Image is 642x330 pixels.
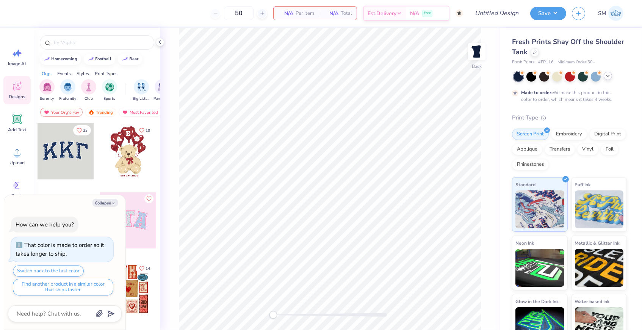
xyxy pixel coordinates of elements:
[119,108,161,117] div: Most Favorited
[133,79,150,102] button: filter button
[545,144,575,155] div: Transfers
[269,311,277,319] div: Accessibility label
[512,59,534,66] span: Fresh Prints
[96,57,112,61] div: football
[9,94,25,100] span: Designs
[224,6,254,20] input: – –
[105,83,114,91] img: Sports Image
[13,279,113,295] button: Find another product in a similar color that ships faster
[102,79,117,102] div: filter for Sports
[601,144,619,155] div: Foil
[512,129,549,140] div: Screen Print
[608,6,623,21] img: Spike Michel
[368,9,396,17] span: Est. Delivery
[469,44,484,59] img: Back
[515,249,564,287] img: Neon Ink
[515,297,559,305] span: Glow in the Dark Ink
[158,83,167,91] img: Parent's Weekend Image
[60,79,77,102] button: filter button
[136,125,153,135] button: Like
[40,108,83,117] div: Your Org's Fav
[521,89,614,103] div: We make this product in this color to order, which means it takes 4 weeks.
[136,263,153,273] button: Like
[44,57,50,61] img: trend_line.gif
[16,221,74,228] div: How can we help you?
[85,83,93,91] img: Club Image
[469,6,525,21] input: Untitled Design
[521,90,553,96] strong: Made to order:
[551,129,587,140] div: Embroidery
[323,9,338,17] span: N/A
[133,96,150,102] span: Big Little Reveal
[130,57,139,61] div: bear
[118,53,142,65] button: bear
[11,193,23,199] span: Greek
[146,129,150,132] span: 10
[57,70,71,77] div: Events
[104,96,116,102] span: Sports
[575,297,610,305] span: Water based Ink
[102,79,117,102] button: filter button
[83,129,88,132] span: 33
[42,70,52,77] div: Orgs
[8,127,26,133] span: Add Text
[515,181,536,189] span: Standard
[81,79,96,102] button: filter button
[278,9,293,17] span: N/A
[137,83,146,91] img: Big Little Reveal Image
[85,108,116,117] div: Trending
[512,144,542,155] div: Applique
[589,129,626,140] div: Digital Print
[575,190,624,228] img: Puff Ink
[153,79,171,102] div: filter for Parent's Weekend
[512,159,549,170] div: Rhinestones
[95,70,117,77] div: Print Types
[60,79,77,102] div: filter for Fraternity
[575,181,591,189] span: Puff Ink
[40,96,54,102] span: Sorority
[512,113,627,122] div: Print Type
[64,83,72,91] img: Fraternity Image
[557,59,595,66] span: Minimum Order: 50 +
[296,9,314,17] span: Per Item
[77,70,89,77] div: Styles
[424,11,431,16] span: Free
[598,9,606,18] span: SM
[153,96,171,102] span: Parent's Weekend
[146,267,150,270] span: 14
[52,57,78,61] div: homecoming
[341,9,352,17] span: Total
[88,110,94,115] img: trending.gif
[575,239,620,247] span: Metallic & Glitter Ink
[39,79,55,102] button: filter button
[92,199,118,207] button: Collapse
[84,53,115,65] button: football
[73,125,91,135] button: Like
[122,110,128,115] img: most_fav.gif
[13,266,84,277] button: Switch back to the last color
[577,144,598,155] div: Vinyl
[81,79,96,102] div: filter for Club
[44,110,50,115] img: most_fav.gif
[410,9,419,17] span: N/A
[538,59,554,66] span: # FP116
[133,79,150,102] div: filter for Big Little Reveal
[153,79,171,102] button: filter button
[16,241,104,258] div: That color is made to order so it takes longer to ship.
[515,239,534,247] span: Neon Ink
[60,96,77,102] span: Fraternity
[575,249,624,287] img: Metallic & Glitter Ink
[52,39,149,46] input: Try "Alpha"
[43,83,52,91] img: Sorority Image
[85,96,93,102] span: Club
[512,37,624,57] span: Fresh Prints Shay Off the Shoulder Tank
[88,57,94,61] img: trend_line.gif
[515,190,564,228] img: Standard
[530,7,566,20] button: Save
[144,194,153,203] button: Like
[472,63,482,70] div: Back
[122,57,128,61] img: trend_line.gif
[8,61,26,67] span: Image AI
[39,79,55,102] div: filter for Sorority
[9,160,25,166] span: Upload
